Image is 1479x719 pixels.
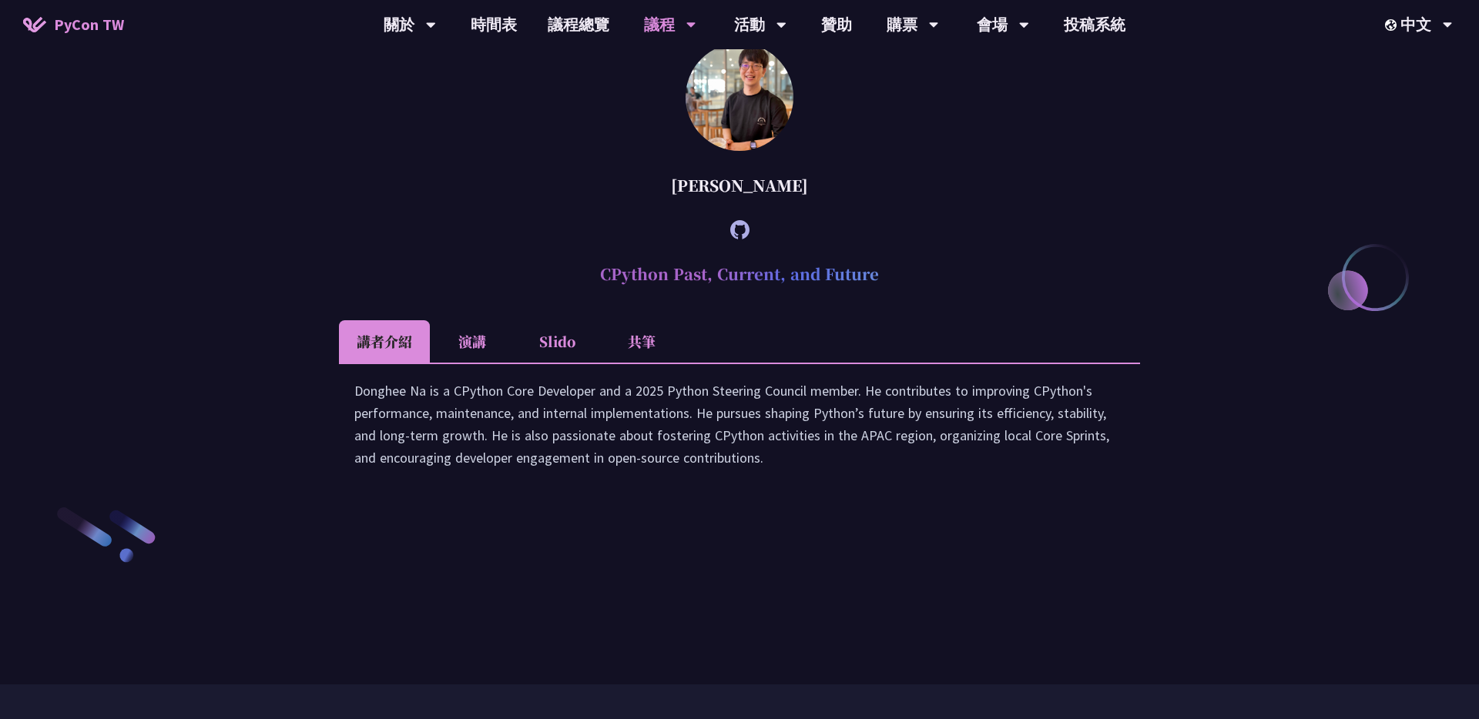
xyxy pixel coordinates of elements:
[430,320,515,363] li: 演講
[54,13,124,36] span: PyCon TW
[339,320,430,363] li: 講者介紹
[354,380,1125,484] div: Donghee Na is a CPython Core Developer and a 2025 Python Steering Council member. He contributes ...
[23,17,46,32] img: Home icon of PyCon TW 2025
[599,320,684,363] li: 共筆
[8,5,139,44] a: PyCon TW
[515,320,599,363] li: Slido
[686,43,793,151] img: Donghee Na
[1385,19,1400,31] img: Locale Icon
[339,162,1140,209] div: [PERSON_NAME]
[339,251,1140,297] h2: CPython Past, Current, and Future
